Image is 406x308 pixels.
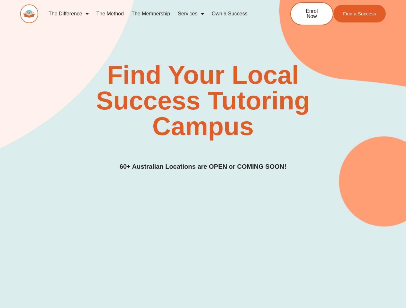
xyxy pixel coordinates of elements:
[374,277,406,308] iframe: Chat Widget
[290,2,333,25] a: Enrol Now
[333,5,386,22] a: Find a Success
[301,9,323,19] span: Enrol Now
[208,6,251,21] a: Own a Success
[343,11,376,16] span: Find a Success
[59,62,347,139] h2: Find Your Local Success Tutoring Campus
[45,6,93,21] a: The Difference
[128,6,174,21] a: The Membership
[120,162,286,172] h3: 60+ Australian Locations are OPEN or COMING SOON!
[93,6,128,21] a: The Method
[174,6,208,21] a: Services
[45,6,269,21] nav: Menu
